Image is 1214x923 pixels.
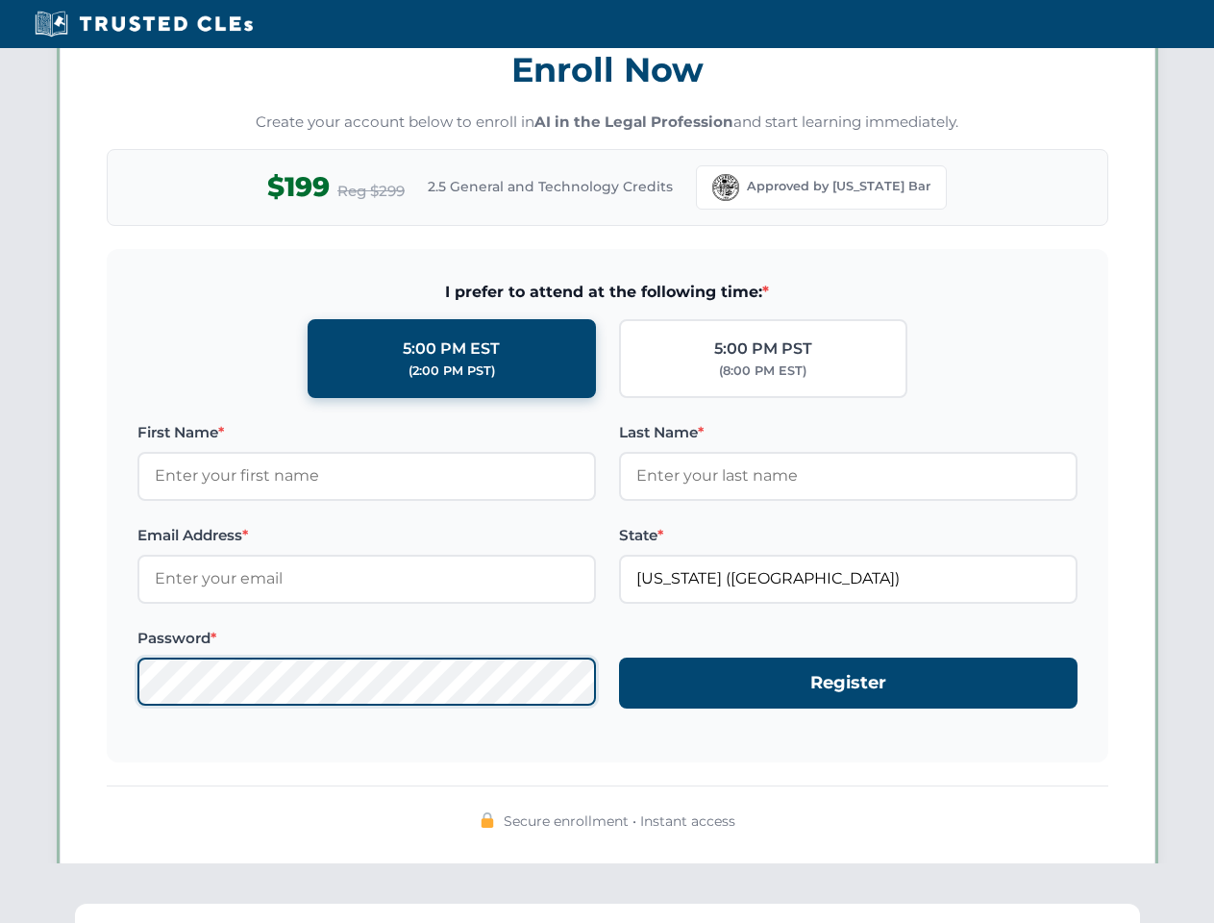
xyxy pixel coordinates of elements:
[619,555,1078,603] input: Florida (FL)
[712,174,739,201] img: Florida Bar
[409,362,495,381] div: (2:00 PM PST)
[267,165,330,209] span: $199
[137,555,596,603] input: Enter your email
[619,658,1078,709] button: Register
[403,337,500,362] div: 5:00 PM EST
[29,10,259,38] img: Trusted CLEs
[107,112,1108,134] p: Create your account below to enroll in and start learning immediately.
[504,811,735,832] span: Secure enrollment • Instant access
[534,112,733,131] strong: AI in the Legal Profession
[137,280,1078,305] span: I prefer to attend at the following time:
[137,452,596,500] input: Enter your first name
[747,177,930,196] span: Approved by [US_STATE] Bar
[337,180,405,203] span: Reg $299
[480,812,495,828] img: 🔒
[719,362,806,381] div: (8:00 PM EST)
[619,421,1078,444] label: Last Name
[137,524,596,547] label: Email Address
[428,176,673,197] span: 2.5 General and Technology Credits
[619,452,1078,500] input: Enter your last name
[137,421,596,444] label: First Name
[137,627,596,650] label: Password
[107,39,1108,100] h3: Enroll Now
[714,337,812,362] div: 5:00 PM PST
[619,524,1078,547] label: State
